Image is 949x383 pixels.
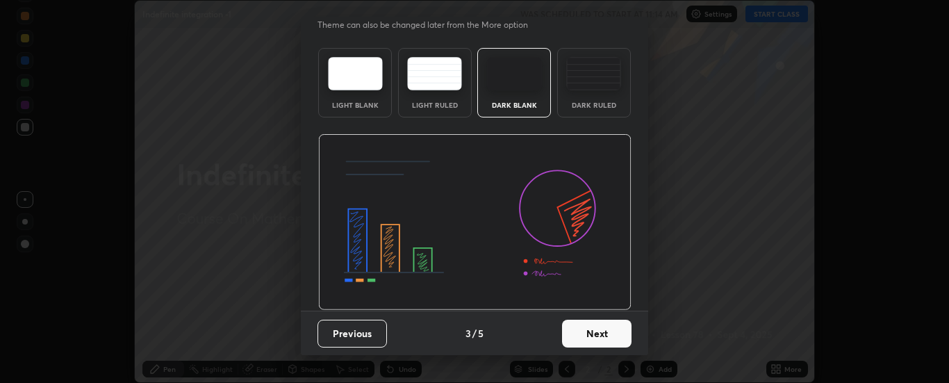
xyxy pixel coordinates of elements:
h4: 5 [478,326,484,341]
button: Next [562,320,632,348]
h4: 3 [465,326,471,341]
img: darkThemeBanner.d06ce4a2.svg [318,134,632,311]
div: Light Blank [327,101,383,108]
div: Light Ruled [407,101,463,108]
img: lightRuledTheme.5fabf969.svg [407,57,462,90]
p: Theme can also be changed later from the More option [317,19,543,31]
img: darkRuledTheme.de295e13.svg [566,57,621,90]
img: darkTheme.f0cc69e5.svg [487,57,542,90]
h4: / [472,326,477,341]
div: Dark Blank [486,101,542,108]
button: Previous [317,320,387,348]
div: Dark Ruled [566,101,622,108]
img: lightTheme.e5ed3b09.svg [328,57,383,90]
